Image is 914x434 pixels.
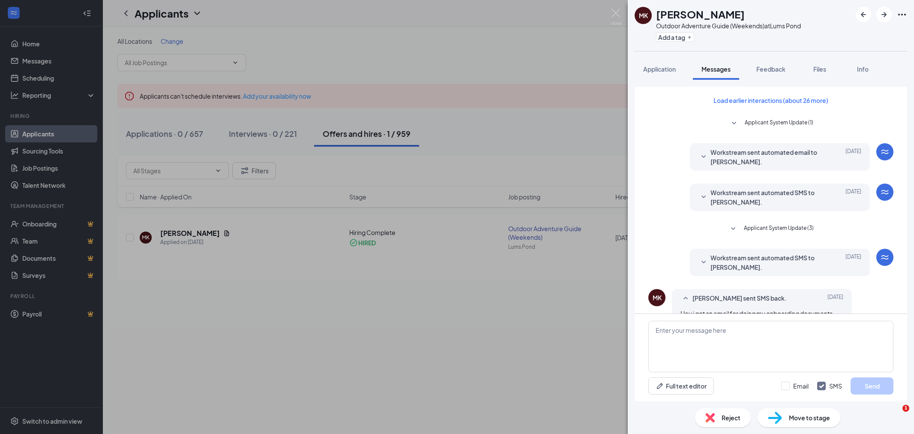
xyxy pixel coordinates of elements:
[858,9,869,20] svg: ArrowLeftNew
[880,252,890,262] svg: WorkstreamLogo
[845,253,861,272] span: [DATE]
[656,21,801,30] div: Outdoor Adventure Guide (Weekends) at Lums Pond
[789,413,830,422] span: Move to stage
[845,148,861,166] span: [DATE]
[687,35,692,40] svg: Plus
[656,382,664,390] svg: Pen
[692,293,787,304] span: [PERSON_NAME] sent SMS back.
[656,7,745,21] h1: [PERSON_NAME]
[813,65,826,73] span: Files
[897,9,907,20] svg: Ellipses
[722,413,740,422] span: Reject
[698,257,709,268] svg: SmallChevronDown
[857,65,869,73] span: Info
[856,7,871,22] button: ArrowLeftNew
[902,405,909,412] span: 1
[827,293,843,304] span: [DATE]
[744,224,814,234] span: Applicant System Update (3)
[885,405,905,425] iframe: Intercom live chat
[745,118,813,129] span: Applicant System Update (1)
[729,118,739,129] svg: SmallChevronDown
[879,9,889,20] svg: ArrowRight
[845,188,861,207] span: [DATE]
[756,65,785,73] span: Feedback
[706,93,836,107] button: Load earlier interactions (about 26 more)
[851,377,893,395] button: Send
[728,224,814,234] button: SmallChevronDownApplicant System Update (3)
[880,147,890,157] svg: WorkstreamLogo
[648,377,714,395] button: Full text editorPen
[698,152,709,162] svg: SmallChevronDown
[680,310,842,336] span: Hey i got an email for doing my onboarding documents [DATE] does that mean that the background ch...
[710,188,823,207] span: Workstream sent automated SMS to [PERSON_NAME].
[728,224,738,234] svg: SmallChevronDown
[653,293,662,302] div: MK
[880,187,890,197] svg: WorkstreamLogo
[643,65,676,73] span: Application
[656,33,694,42] button: PlusAdd a tag
[710,253,823,272] span: Workstream sent automated SMS to [PERSON_NAME].
[680,293,691,304] svg: SmallChevronUp
[876,7,892,22] button: ArrowRight
[639,11,648,20] div: MK
[698,192,709,202] svg: SmallChevronDown
[710,148,823,166] span: Workstream sent automated email to [PERSON_NAME].
[701,65,731,73] span: Messages
[729,118,813,129] button: SmallChevronDownApplicant System Update (1)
